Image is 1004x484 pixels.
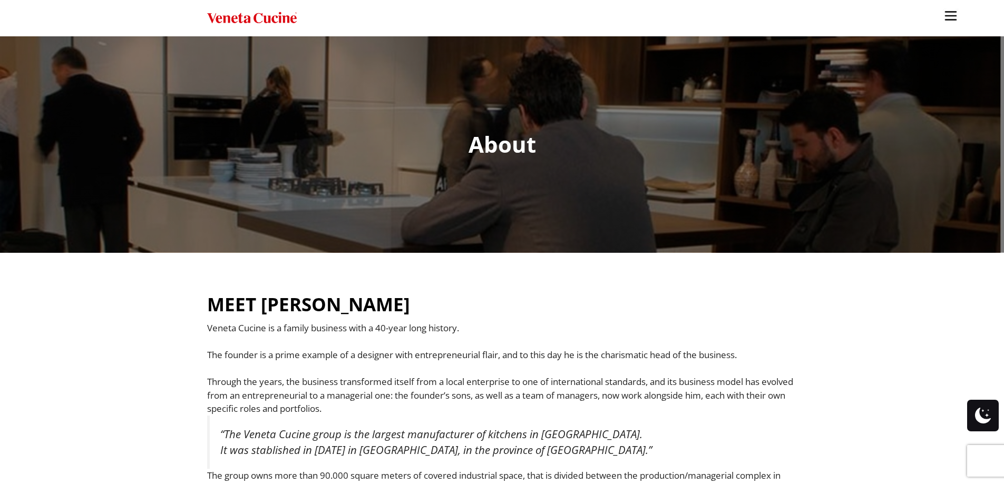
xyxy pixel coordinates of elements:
[207,375,797,416] p: Through the years, the business transformed itself from a local enterprise to one of internationa...
[943,8,959,24] img: burger-menu-svgrepo-com-30x30.jpg
[207,287,410,322] h2: MEET [PERSON_NAME]
[207,348,797,362] p: The founder is a prime example of a designer with entrepreneurial flair, and to this day he is th...
[220,427,642,441] em: “The Veneta Cucine group is the largest manufacturer of kitchens in [GEOGRAPHIC_DATA].
[220,442,652,457] em: It was stablished in [DATE] in [GEOGRAPHIC_DATA], in the province of [GEOGRAPHIC_DATA].”
[207,11,297,26] img: Veneta Cucine USA
[207,321,797,335] p: Veneta Cucine is a family business with a 40-year long history.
